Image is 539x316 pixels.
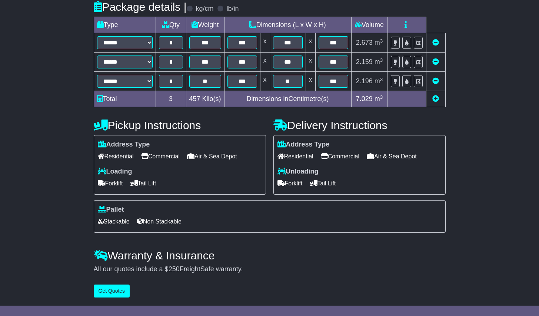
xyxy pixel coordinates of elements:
span: m [375,95,383,102]
span: Tail Lift [130,178,156,189]
td: Dimensions (L x W x H) [224,17,351,33]
td: x [306,53,315,72]
span: Tail Lift [310,178,336,189]
label: Unloading [277,168,319,176]
label: Address Type [98,141,150,149]
h4: Pickup Instructions [94,119,266,131]
span: Stackable [98,216,130,227]
label: Address Type [277,141,330,149]
span: 250 [169,265,180,273]
label: kg/cm [196,5,213,13]
a: Remove this item [432,58,439,65]
span: Residential [277,151,313,162]
button: Get Quotes [94,285,130,297]
sup: 3 [380,57,383,63]
span: m [375,58,383,65]
td: x [260,33,270,53]
label: lb/in [226,5,239,13]
label: Loading [98,168,132,176]
span: 2.673 [356,39,373,46]
sup: 3 [380,38,383,44]
h4: Warranty & Insurance [94,249,446,262]
td: Volume [351,17,387,33]
span: m [375,77,383,85]
sup: 3 [380,77,383,82]
span: 2.196 [356,77,373,85]
a: Remove this item [432,39,439,46]
td: x [306,72,315,91]
span: Commercial [141,151,180,162]
td: Type [94,17,156,33]
a: Add new item [432,95,439,102]
td: x [306,33,315,53]
td: 3 [156,91,186,107]
span: Non Stackable [137,216,182,227]
td: Weight [186,17,224,33]
a: Remove this item [432,77,439,85]
span: 2.159 [356,58,373,65]
span: 457 [189,95,200,102]
span: Commercial [321,151,359,162]
td: x [260,53,270,72]
span: m [375,39,383,46]
sup: 3 [380,94,383,100]
td: Qty [156,17,186,33]
td: x [260,72,270,91]
td: Kilo(s) [186,91,224,107]
h4: Package details | [94,1,187,13]
span: Forklift [98,178,123,189]
td: Dimensions in Centimetre(s) [224,91,351,107]
label: Pallet [98,206,124,214]
td: Total [94,91,156,107]
span: 7.029 [356,95,373,102]
span: Residential [98,151,134,162]
span: Forklift [277,178,303,189]
span: Air & Sea Depot [367,151,417,162]
div: All our quotes include a $ FreightSafe warranty. [94,265,446,273]
span: Air & Sea Depot [187,151,237,162]
h4: Delivery Instructions [273,119,446,131]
